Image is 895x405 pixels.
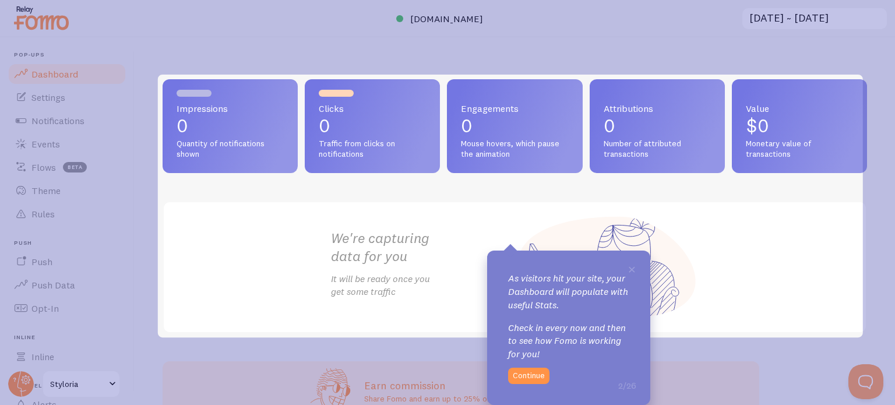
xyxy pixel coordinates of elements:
[508,368,549,384] button: Continue
[508,321,629,361] p: Check in every now and then to see how Fomo is working for you!
[508,272,629,312] p: As visitors hit your site, your Dashboard will populate with useful Stats.
[628,260,636,277] span: ×
[628,265,636,274] button: Close Tour
[618,379,636,391] span: 2/26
